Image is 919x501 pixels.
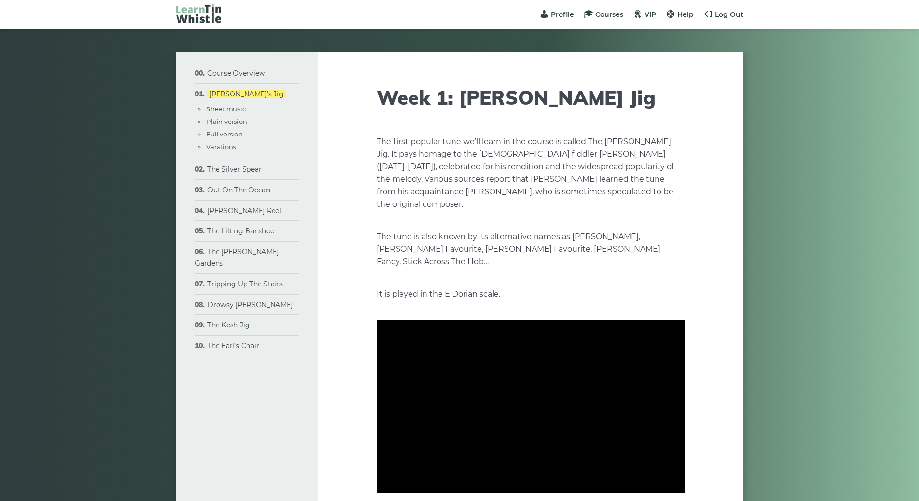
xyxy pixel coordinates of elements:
[377,288,685,300] p: It is played in the E Dorian scale.
[207,90,286,98] a: [PERSON_NAME]’s Jig
[677,10,694,19] span: Help
[377,135,685,211] p: The first popular tune we’ll learn in the course is called The [PERSON_NAME] Jig. It pays homage ...
[206,105,246,113] a: Sheet music
[207,341,259,350] a: The Earl’s Chair
[206,143,236,150] a: Varations
[206,118,247,125] a: Plain version
[584,10,623,19] a: Courses
[539,10,574,19] a: Profile
[703,10,743,19] a: Log Out
[207,206,281,215] a: [PERSON_NAME] Reel
[715,10,743,19] span: Log Out
[195,247,279,268] a: The [PERSON_NAME] Gardens
[206,130,243,138] a: Full version
[666,10,694,19] a: Help
[207,227,274,235] a: The Lilting Banshee
[633,10,656,19] a: VIP
[207,300,293,309] a: Drowsy [PERSON_NAME]
[645,10,656,19] span: VIP
[595,10,623,19] span: Courses
[207,186,270,194] a: Out On The Ocean
[551,10,574,19] span: Profile
[207,280,283,288] a: Tripping Up The Stairs
[207,321,250,329] a: The Kesh Jig
[207,165,261,174] a: The Silver Spear
[377,86,685,109] h1: Week 1: [PERSON_NAME] Jig
[377,230,685,268] p: The tune is also known by its alternative names as [PERSON_NAME], [PERSON_NAME] Favourite, [PERSO...
[176,4,221,23] img: LearnTinWhistle.com
[207,69,265,78] a: Course Overview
